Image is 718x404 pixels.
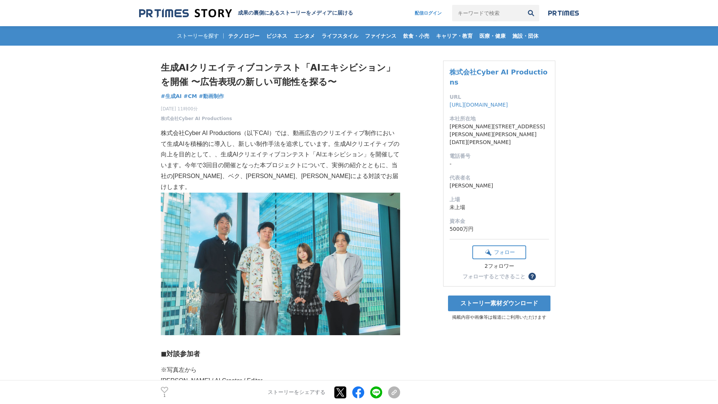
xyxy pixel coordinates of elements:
dd: 未上場 [449,203,549,211]
dd: 5000万円 [449,225,549,233]
p: [PERSON_NAME] / AI Creator / Editor [161,376,400,386]
p: 掲載内容や画像等は報道にご利用いただけます [443,314,555,321]
a: エンタメ [291,26,318,46]
dt: 上場 [449,196,549,203]
button: フォロー [472,245,526,259]
a: 医療・健康 [476,26,509,46]
dt: URL [449,93,549,101]
a: 施設・団体 [509,26,541,46]
span: テクノロジー [225,33,263,39]
span: 医療・健康 [476,33,509,39]
span: [DATE] 11時00分 [161,105,232,112]
dd: - [449,160,549,168]
p: 株式会社Cyber AI Productions（以下CAI）では、動画広告のクリエイティブ制作において生成AIを積極的に導入し、新しい制作手法を追求しています。生成AIクリエイティブの向上を目... [161,128,400,193]
span: キャリア・教育 [433,33,476,39]
p: 1 [161,394,168,398]
a: #動画制作 [199,92,224,100]
a: ファイナンス [362,26,399,46]
div: フォローするとできること [463,274,525,279]
p: ※写真左から [161,365,400,376]
h2: 成果の裏側にあるストーリーをメディアに届ける [238,10,353,16]
a: #CM [184,92,197,100]
button: ？ [528,273,536,280]
a: 株式会社Cyber AI Productions [161,115,232,122]
dd: [PERSON_NAME][STREET_ADDRESS][PERSON_NAME][PERSON_NAME][DATE][PERSON_NAME] [449,123,549,146]
dt: 電話番号 [449,152,549,160]
img: 成果の裏側にあるストーリーをメディアに届ける [139,8,232,18]
span: #動画制作 [199,93,224,100]
a: 配信ログイン [407,5,449,21]
a: ライフスタイル [319,26,361,46]
dd: [PERSON_NAME] [449,182,549,190]
img: prtimes [548,10,579,16]
a: ビジネス [263,26,290,46]
span: ビジネス [263,33,290,39]
a: #生成AI [161,92,182,100]
a: キャリア・教育 [433,26,476,46]
span: #生成AI [161,93,182,100]
dt: 資本金 [449,217,549,225]
h3: ◼︎対談参加者 [161,349,400,359]
a: 株式会社Cyber AI Productions [449,68,547,86]
button: 検索 [523,5,539,21]
span: ファイナンス [362,33,399,39]
span: エンタメ [291,33,318,39]
a: ストーリー素材ダウンロード [448,296,550,311]
input: キーワードで検索 [452,5,523,21]
a: 成果の裏側にあるストーリーをメディアに届ける 成果の裏側にあるストーリーをメディアに届ける [139,8,353,18]
dt: 本社所在地 [449,115,549,123]
img: thumbnail_a8bf7e80-871d-11f0-9b01-47743b3a16a4.jpg [161,193,400,336]
p: ストーリーをシェアする [268,389,325,396]
a: テクノロジー [225,26,263,46]
span: ライフスタイル [319,33,361,39]
span: 飲食・小売 [400,33,432,39]
span: #CM [184,93,197,100]
a: [URL][DOMAIN_NAME] [449,102,508,108]
div: 2フォロワー [472,263,526,270]
dt: 代表者名 [449,174,549,182]
a: 飲食・小売 [400,26,432,46]
span: ？ [530,274,535,279]
h1: 生成AIクリエイティブコンテスト「AIエキシビション」を開催 〜広告表現の新しい可能性を探る〜 [161,61,400,89]
span: 施設・団体 [509,33,541,39]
